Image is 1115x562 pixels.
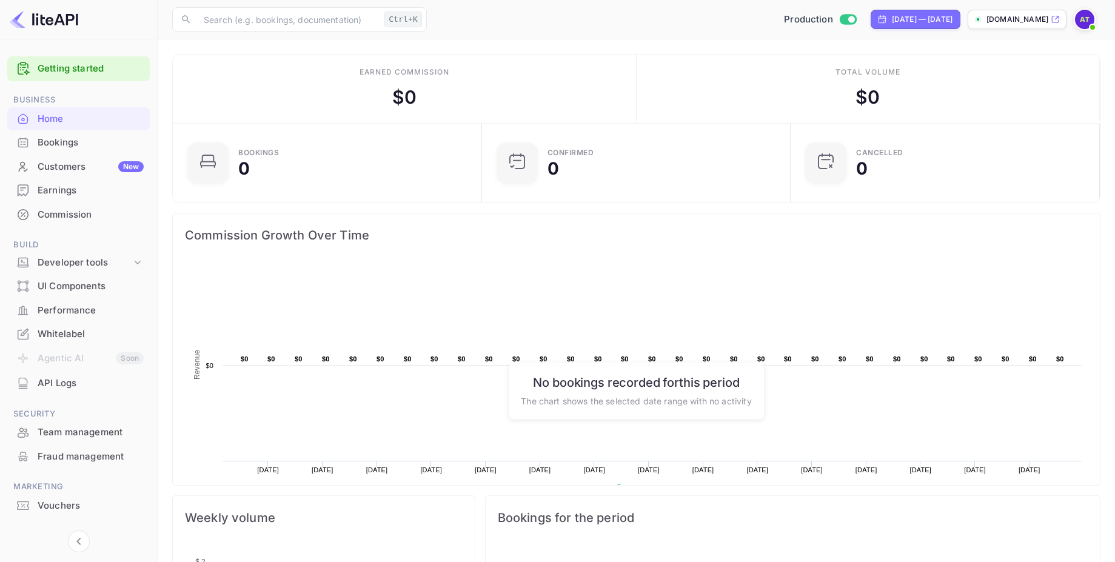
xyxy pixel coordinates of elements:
[512,355,520,363] text: $0
[892,14,953,25] div: [DATE] — [DATE]
[206,362,213,369] text: $0
[730,355,738,363] text: $0
[7,203,150,227] div: Commission
[7,494,150,518] div: Vouchers
[7,372,150,394] a: API Logs
[893,355,901,363] text: $0
[7,445,150,469] div: Fraud management
[349,355,357,363] text: $0
[185,508,463,527] span: Weekly volume
[7,372,150,395] div: API Logs
[38,62,144,76] a: Getting started
[38,279,144,293] div: UI Components
[547,149,594,156] div: Confirmed
[257,466,279,473] text: [DATE]
[38,450,144,464] div: Fraud management
[856,149,903,156] div: CANCELLED
[7,56,150,81] div: Getting started
[1075,10,1094,29] img: AmiGo Team
[38,426,144,440] div: Team management
[7,275,150,297] a: UI Components
[7,494,150,517] a: Vouchers
[295,355,303,363] text: $0
[7,275,150,298] div: UI Components
[7,421,150,443] a: Team management
[193,350,201,380] text: Revenue
[322,355,330,363] text: $0
[648,355,656,363] text: $0
[7,323,150,345] a: Whitelabel
[856,466,877,473] text: [DATE]
[964,466,986,473] text: [DATE]
[7,445,150,467] a: Fraud management
[835,67,900,78] div: Total volume
[196,7,380,32] input: Search (e.g. bookings, documentation)
[757,355,765,363] text: $0
[267,355,275,363] text: $0
[475,466,497,473] text: [DATE]
[675,355,683,363] text: $0
[7,107,150,131] div: Home
[7,107,150,130] a: Home
[529,466,551,473] text: [DATE]
[118,161,144,172] div: New
[458,355,466,363] text: $0
[1002,355,1010,363] text: $0
[594,355,602,363] text: $0
[7,179,150,201] a: Earnings
[312,466,333,473] text: [DATE]
[856,84,880,111] div: $ 0
[7,179,150,202] div: Earnings
[784,355,792,363] text: $0
[7,131,150,153] a: Bookings
[7,421,150,444] div: Team management
[621,355,629,363] text: $0
[583,466,605,473] text: [DATE]
[1029,355,1037,363] text: $0
[7,299,150,323] div: Performance
[974,355,982,363] text: $0
[910,466,932,473] text: [DATE]
[366,466,388,473] text: [DATE]
[7,131,150,155] div: Bookings
[521,394,751,407] p: The chart shows the selected date range with no activity
[947,355,955,363] text: $0
[498,508,1088,527] span: Bookings for the period
[986,14,1048,25] p: [DOMAIN_NAME]
[38,160,144,174] div: Customers
[521,375,751,389] h6: No bookings recorded for this period
[627,484,658,493] text: Revenue
[420,466,442,473] text: [DATE]
[7,93,150,107] span: Business
[856,160,868,177] div: 0
[779,13,861,27] div: Switch to Sandbox mode
[7,407,150,421] span: Security
[38,208,144,222] div: Commission
[7,155,150,178] a: CustomersNew
[801,466,823,473] text: [DATE]
[38,499,144,513] div: Vouchers
[638,466,660,473] text: [DATE]
[866,355,874,363] text: $0
[38,184,144,198] div: Earnings
[185,226,1088,245] span: Commission Growth Over Time
[38,112,144,126] div: Home
[485,355,493,363] text: $0
[7,238,150,252] span: Build
[540,355,547,363] text: $0
[238,149,279,156] div: Bookings
[871,10,960,29] div: Click to change the date range period
[392,84,417,111] div: $ 0
[547,160,559,177] div: 0
[784,13,833,27] span: Production
[430,355,438,363] text: $0
[68,530,90,552] button: Collapse navigation
[7,155,150,179] div: CustomersNew
[238,160,250,177] div: 0
[404,355,412,363] text: $0
[703,355,711,363] text: $0
[1056,355,1064,363] text: $0
[377,355,384,363] text: $0
[38,376,144,390] div: API Logs
[692,466,714,473] text: [DATE]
